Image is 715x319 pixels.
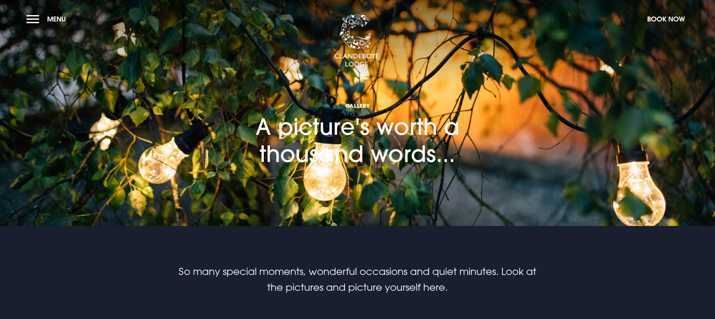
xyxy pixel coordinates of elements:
[207,102,508,109] span: Gallery
[207,63,508,167] h1: A picture's worth a thousand words...
[26,11,70,27] button: Menu
[334,15,379,67] img: Clandeboye Lodge
[47,15,66,23] span: Menu
[178,264,537,295] p: So many special moments, wonderful occasions and quiet minutes. Look at the pictures and picture ...
[643,11,689,27] button: Book Now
